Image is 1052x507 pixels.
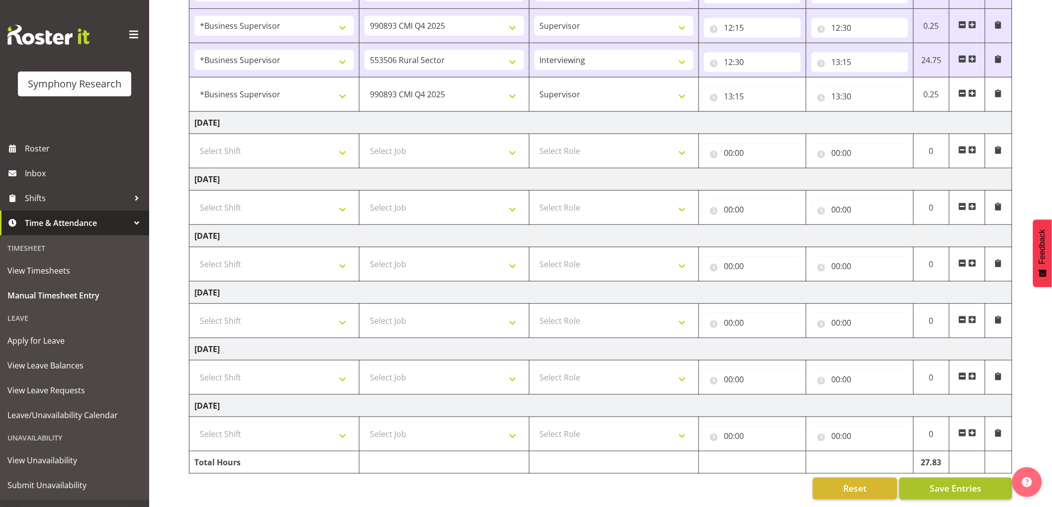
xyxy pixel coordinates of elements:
td: [DATE] [189,395,1012,417]
span: Shifts [25,191,129,206]
div: Leave [2,308,147,328]
span: Manual Timesheet Entry [7,288,142,303]
span: Reset [843,482,867,495]
span: Inbox [25,166,144,181]
input: Click to select... [811,52,908,72]
a: Manual Timesheet Entry [2,283,147,308]
div: Timesheet [2,238,147,258]
td: [DATE] [189,338,1012,361]
a: View Leave Balances [2,353,147,378]
span: Leave/Unavailability Calendar [7,408,142,423]
input: Click to select... [704,18,801,38]
td: [DATE] [189,225,1012,247]
input: Click to select... [811,426,908,446]
a: View Timesheets [2,258,147,283]
input: Click to select... [811,18,908,38]
span: Feedback [1038,229,1047,264]
a: View Unavailability [2,448,147,473]
img: Rosterit website logo [7,25,89,45]
td: Total Hours [189,451,359,474]
button: Feedback - Show survey [1033,219,1052,287]
td: [DATE] [189,168,1012,191]
span: View Leave Requests [7,383,142,398]
td: 0.25 [914,9,950,43]
span: View Leave Balances [7,358,142,373]
input: Click to select... [811,256,908,276]
input: Click to select... [704,256,801,276]
span: Save Entries [930,482,981,495]
div: Symphony Research [28,76,121,91]
td: 27.83 [914,451,950,474]
td: [DATE] [189,112,1012,134]
span: View Timesheets [7,263,142,278]
input: Click to select... [811,200,908,219]
input: Click to select... [811,313,908,333]
input: Click to select... [704,369,801,389]
span: Apply for Leave [7,333,142,348]
td: 0 [914,247,950,282]
td: 0 [914,304,950,338]
input: Click to select... [811,143,908,163]
td: 0 [914,191,950,225]
td: 0.25 [914,77,950,112]
span: Submit Unavailability [7,478,142,493]
input: Click to select... [704,52,801,72]
input: Click to select... [811,369,908,389]
span: View Unavailability [7,453,142,468]
td: 0 [914,134,950,168]
a: Submit Unavailability [2,473,147,498]
input: Click to select... [704,200,801,219]
td: 24.75 [914,43,950,77]
span: Time & Attendance [25,216,129,230]
input: Click to select... [704,426,801,446]
input: Click to select... [704,143,801,163]
input: Click to select... [811,86,908,106]
td: [DATE] [189,282,1012,304]
button: Reset [813,478,897,500]
input: Click to select... [704,86,801,106]
a: View Leave Requests [2,378,147,403]
a: Leave/Unavailability Calendar [2,403,147,428]
a: Apply for Leave [2,328,147,353]
input: Click to select... [704,313,801,333]
button: Save Entries [899,478,1012,500]
span: Roster [25,141,144,156]
img: help-xxl-2.png [1022,477,1032,487]
td: 0 [914,417,950,451]
div: Unavailability [2,428,147,448]
td: 0 [914,361,950,395]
